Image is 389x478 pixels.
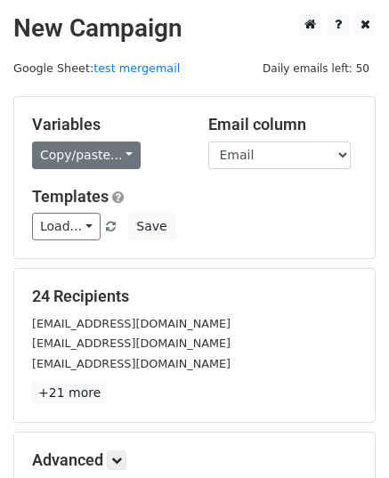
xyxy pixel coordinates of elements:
a: test mergemail [93,61,180,75]
a: Templates [32,187,109,206]
a: Load... [32,213,101,240]
a: Daily emails left: 50 [256,61,376,75]
small: [EMAIL_ADDRESS][DOMAIN_NAME] [32,336,231,350]
small: [EMAIL_ADDRESS][DOMAIN_NAME] [32,317,231,330]
a: +21 more [32,382,107,404]
span: Daily emails left: 50 [256,59,376,78]
iframe: Chat Widget [300,393,389,478]
button: Save [128,213,174,240]
a: Copy/paste... [32,142,141,169]
h2: New Campaign [13,13,376,44]
h5: Email column [208,115,358,134]
h5: 24 Recipients [32,287,357,306]
h5: Advanced [32,450,357,470]
small: [EMAIL_ADDRESS][DOMAIN_NAME] [32,357,231,370]
h5: Variables [32,115,182,134]
div: Tiện ích trò chuyện [300,393,389,478]
small: Google Sheet: [13,61,180,75]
